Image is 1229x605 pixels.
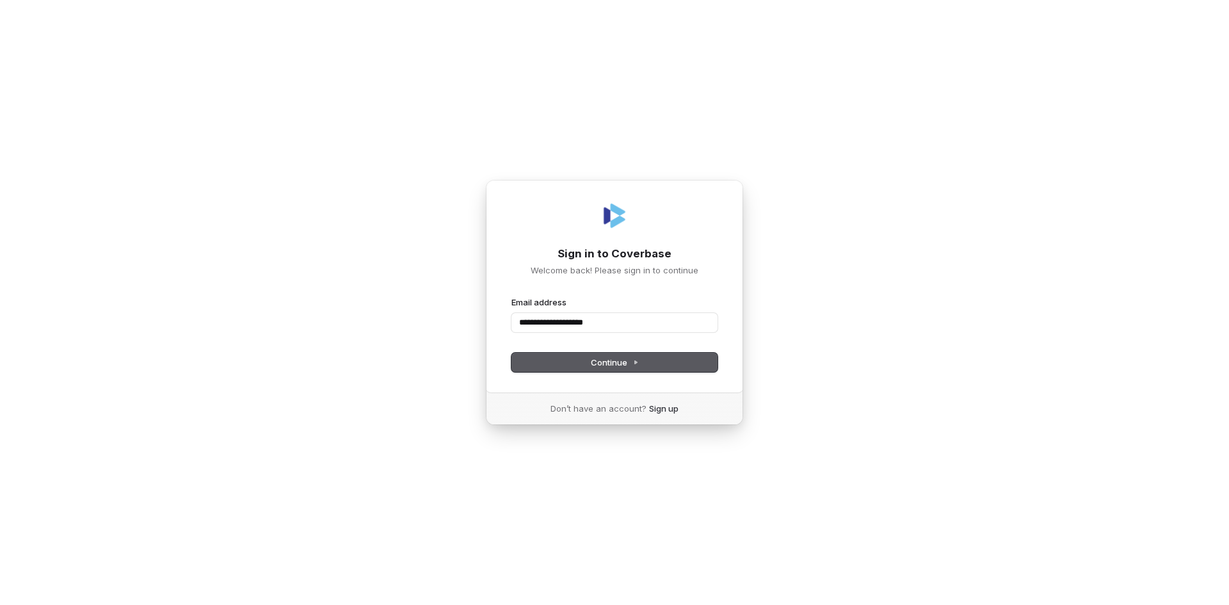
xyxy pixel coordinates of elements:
button: Continue [511,353,718,372]
span: Don’t have an account? [550,403,647,414]
span: Continue [591,357,639,368]
label: Email address [511,296,566,308]
a: Sign up [649,403,679,414]
h1: Sign in to Coverbase [511,246,718,262]
p: Welcome back! Please sign in to continue [511,264,718,276]
img: Coverbase [599,200,630,231]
